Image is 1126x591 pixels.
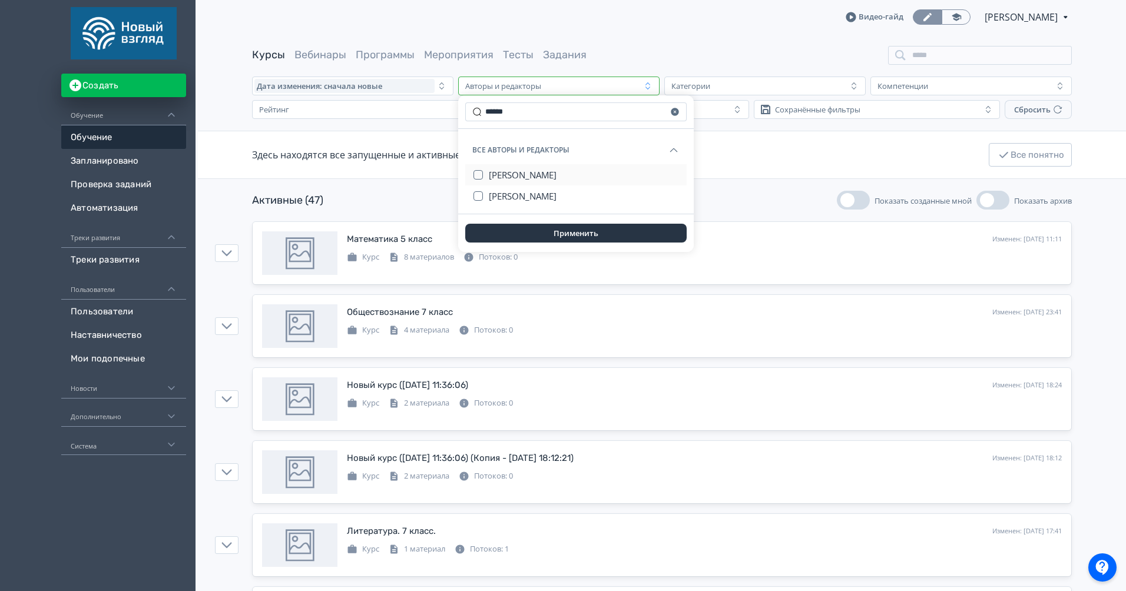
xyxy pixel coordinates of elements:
a: Запланировано [61,149,186,172]
div: Курс [347,470,379,482]
a: Задания [543,48,587,61]
a: Видео-гайд [846,11,903,23]
div: Компетенции [877,81,928,91]
span: [PERSON_NAME] [489,190,557,202]
div: Активные (47) [252,192,323,208]
div: Курс [347,251,379,263]
div: Курс [347,324,379,336]
div: Потоков: 0 [459,324,513,336]
div: Потоков: 0 [463,251,518,263]
div: Курс [347,543,379,555]
a: Проверка заданий [61,172,186,196]
button: Авторы и редакторы [458,77,660,95]
div: Дополнительно [61,399,186,427]
div: 1 материал [389,543,445,555]
div: Категории [671,81,710,91]
span: Показать архив [1014,195,1072,206]
div: Потоков: 0 [459,470,513,482]
div: Изменен: [DATE] 18:12 [992,453,1062,463]
div: Математика 5 класс [347,233,432,246]
button: Дата изменения: сначала новые [252,77,453,95]
a: Программы [356,48,415,61]
span: [PERSON_NAME] [489,169,557,181]
a: Переключиться в режим ученика [942,9,971,25]
div: Изменен: [DATE] 23:41 [992,307,1062,317]
div: Потоков: 0 [459,397,513,409]
div: Курс [347,397,379,409]
div: Обществознание 7 класс [347,306,453,319]
button: Все понятно [989,143,1072,167]
button: Сохранённые фильтры [754,100,1000,119]
button: Рейтинг [252,100,498,119]
img: https://files.teachbase.ru/system/account/58660/logo/medium-06d2db31b665f80610edcfcd78931e19.png [71,7,177,59]
div: Сохранённые фильтры [775,105,860,114]
div: Авторы и редакторы [465,81,541,91]
a: Мои подопечные [61,347,186,370]
a: Треки развития [61,248,186,271]
span: Все авторы и редакторы [472,141,569,160]
button: Сбросить [1005,100,1072,119]
div: Изменен: [DATE] 17:41 [992,526,1062,536]
a: Мероприятия [424,48,494,61]
div: Обучение [61,97,186,125]
button: Все авторы и редакторы [465,136,687,164]
button: Компетенции [870,77,1072,95]
button: [PERSON_NAME] [489,164,680,185]
a: Тесты [503,48,534,61]
a: Автоматизация [61,196,186,220]
div: 2 материала [389,397,449,409]
button: Применить [465,224,687,243]
button: Создать [61,74,186,97]
div: Новый курс (12.08.2025 11:36:06) (Копия - 05.09.2025 18:12:21) [347,451,574,465]
div: Изменен: [DATE] 11:11 [992,234,1062,244]
button: [PERSON_NAME] [489,185,680,207]
div: 2 материала [389,470,449,482]
a: Вебинары [294,48,346,61]
div: Потоков: 1 [455,543,509,555]
div: Новый курс (12.08.2025 11:36:06) [347,378,468,392]
div: Треки развития [61,220,186,248]
div: 4 материала [389,324,449,336]
a: Пользователи [61,300,186,323]
div: Пользователи [61,271,186,300]
div: Литература. 7 класс. [347,524,436,538]
a: Обучение [61,125,186,149]
div: Рейтинг [259,105,289,114]
div: 8 материалов [389,251,454,263]
span: Дата изменения: сначала новые [257,81,382,91]
span: Показать созданные мной [875,195,972,206]
div: Здесь находятся все запущенные и активные мероприятия на текущий момент [252,148,620,162]
a: Курсы [252,48,285,61]
div: Изменен: [DATE] 18:24 [992,380,1062,390]
button: Категории [664,77,866,95]
div: Система [61,427,186,455]
span: Григорий Волчков [985,10,1059,24]
a: Наставничество [61,323,186,347]
div: Новости [61,370,186,399]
